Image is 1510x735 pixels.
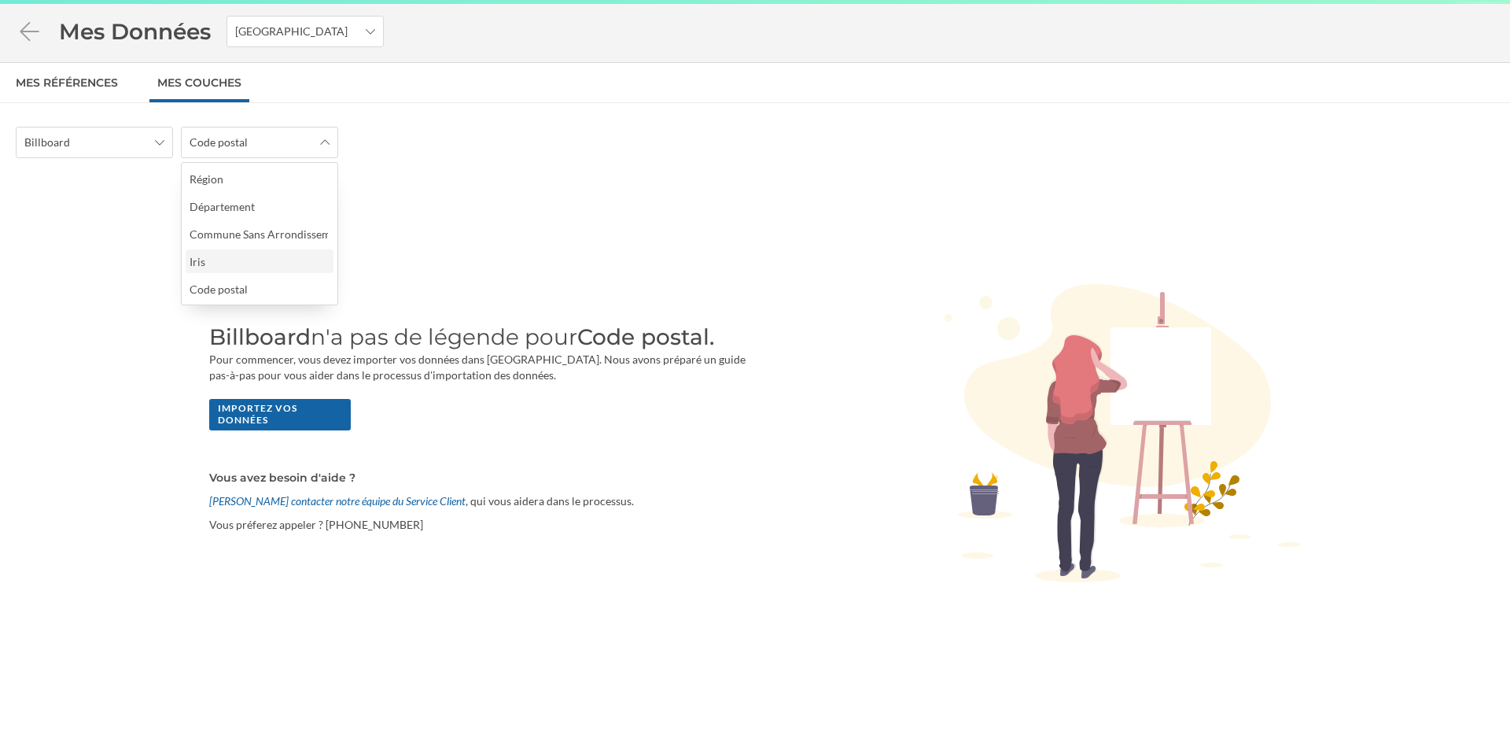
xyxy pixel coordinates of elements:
[8,63,126,102] a: Mes références
[188,227,350,241] div: Commune Sans Arrondissements
[24,135,70,150] span: Billboard
[190,283,248,296] div: Code postal
[190,255,205,268] div: Iris
[190,172,223,186] div: Région
[209,322,752,352] h1: n'a pas de légende pour
[209,352,752,383] p: Pour commencer, vous devez importer vos données dans [GEOGRAPHIC_DATA]. Nous avons préparé un gui...
[209,494,466,508] a: [PERSON_NAME] contacter notre équipe du Service Client
[210,397,350,432] div: Importez vos données
[209,323,311,350] strong: Billboard
[577,323,714,350] strong: Code postal.
[209,493,752,509] p: , qui vous aidera dans le processus.
[235,24,348,39] span: [GEOGRAPHIC_DATA]
[209,470,752,486] h4: Vous avez besoin d'aide ?
[209,517,752,533] p: Vous préferez appeler ? [PHONE_NUMBER]
[190,200,255,213] div: Département
[59,17,211,46] span: Mes Données
[149,63,249,102] a: Mes Couches
[31,11,108,25] span: Assistance
[190,135,248,150] span: Code postal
